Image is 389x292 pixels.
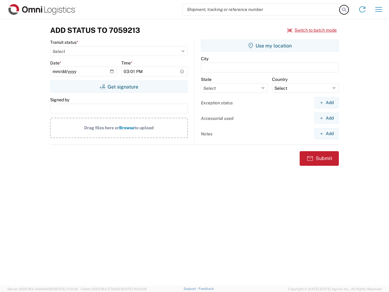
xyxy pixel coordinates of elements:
[300,151,339,166] button: Submit
[314,128,339,139] button: Add
[55,287,78,291] span: [DATE] 11:12:30
[50,60,61,66] label: Date
[84,125,119,130] span: Drag files here or
[201,40,339,52] button: Use my location
[81,287,146,291] span: Client: 2025.18.0-27d3021
[288,286,382,292] span: Copyright © [DATE]-[DATE] Agistix Inc., All Rights Reserved
[198,287,214,290] a: Feedback
[50,26,140,35] h3: Add Status to 7059213
[201,100,233,106] label: Exception status
[121,60,133,66] label: Time
[7,287,78,291] span: Server: 2025.18.0-d1e9a510831
[287,25,337,35] button: Switch to batch mode
[50,97,69,103] label: Signed by
[201,56,208,61] label: City
[50,81,188,93] button: Get signature
[201,116,233,121] label: Accessorial used
[122,287,146,291] span: [DATE] 10:20:09
[182,4,340,15] input: Shipment, tracking or reference number
[184,287,199,290] a: Support
[314,97,339,108] button: Add
[119,125,134,130] span: Browse
[201,131,212,137] label: Notes
[134,125,154,130] span: to upload
[50,40,78,45] label: Transit status
[201,77,212,82] label: State
[314,113,339,124] button: Add
[272,77,287,82] label: Country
